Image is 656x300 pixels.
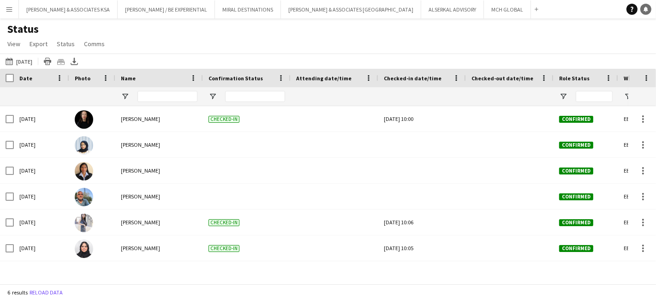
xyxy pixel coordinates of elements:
span: Confirmed [559,193,593,200]
input: Name Filter Input [137,91,197,102]
app-action-btn: Export XLSX [69,56,80,67]
a: View [4,38,24,50]
div: [DATE] [14,210,69,235]
button: MIRAL DESTINATIONS [215,0,281,18]
div: [DATE] [14,158,69,183]
span: Name [121,75,136,82]
span: [PERSON_NAME] [121,141,160,148]
app-action-btn: Crew files as ZIP [55,56,66,67]
div: [DATE] [14,184,69,209]
span: Confirmation Status [209,75,263,82]
button: Open Filter Menu [624,92,632,101]
input: Confirmation Status Filter Input [225,91,285,102]
button: [DATE] [4,56,34,67]
span: Attending date/time [296,75,352,82]
span: Comms [84,40,105,48]
img: Rishi Raj [75,188,93,206]
input: Role Status Filter Input [576,91,613,102]
img: Rita John [75,162,93,180]
span: Photo [75,75,90,82]
span: Export [30,40,48,48]
a: Comms [80,38,108,50]
span: [PERSON_NAME] [121,193,160,200]
button: Open Filter Menu [121,92,129,101]
button: [PERSON_NAME] & ASSOCIATES KSA [19,0,118,18]
a: Export [26,38,51,50]
img: Gurpreet Rayat [75,214,93,232]
div: [DATE] 10:06 [384,210,460,235]
app-action-btn: Print [42,56,53,67]
button: Open Filter Menu [559,92,567,101]
span: Checked-out date/time [471,75,533,82]
button: Open Filter Menu [209,92,217,101]
span: Date [19,75,32,82]
button: [PERSON_NAME] & ASSOCIATES [GEOGRAPHIC_DATA] [281,0,421,18]
div: [DATE] 10:05 [384,235,460,261]
span: Confirmed [559,219,593,226]
a: Status [53,38,78,50]
button: [PERSON_NAME] / BE EXPERIENTIAL [118,0,215,18]
img: Fatimah AbuSrair [75,136,93,155]
span: Confirmed [559,142,593,149]
span: View [7,40,20,48]
span: Checked-in [209,116,239,123]
button: ALSERKAL ADVISORY [421,0,484,18]
div: [DATE] [14,106,69,132]
span: Status [57,40,75,48]
span: Confirmed [559,245,593,252]
span: Checked-in [209,245,239,252]
span: [PERSON_NAME] [121,115,160,122]
span: Role Status [559,75,590,82]
button: Reload data [28,288,65,298]
div: [DATE] [14,132,69,157]
div: [DATE] [14,235,69,261]
span: [PERSON_NAME] [121,245,160,252]
span: [PERSON_NAME] [121,167,160,174]
span: [PERSON_NAME] [121,219,160,226]
img: Ekram Balgosoon [75,240,93,258]
img: Mariam Rohrle [75,110,93,129]
span: Confirmed [559,168,593,174]
span: Confirmed [559,116,593,123]
button: MCH GLOBAL [484,0,531,18]
div: [DATE] 10:00 [384,106,460,132]
span: Checked-in [209,219,239,226]
span: Checked-in date/time [384,75,441,82]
